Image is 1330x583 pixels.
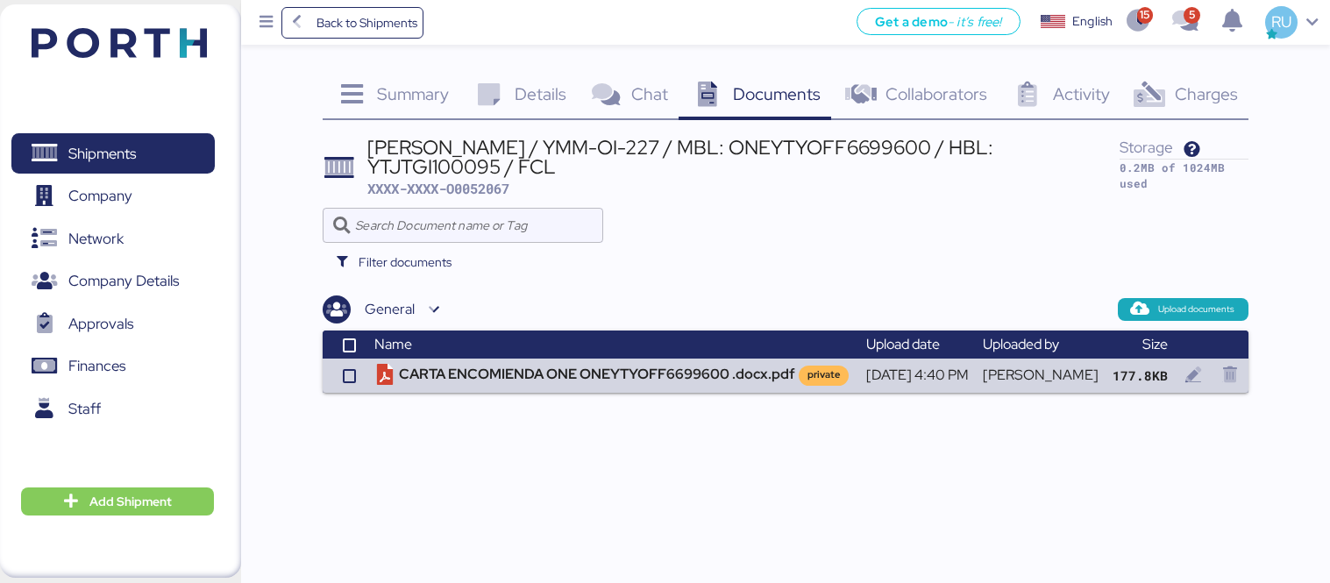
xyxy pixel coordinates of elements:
[68,268,179,294] span: Company Details
[1175,82,1238,105] span: Charges
[281,7,424,39] a: Back to Shipments
[11,303,215,344] a: Approvals
[367,138,1120,177] div: [PERSON_NAME] / YMM-OI-227 / MBL: ONEYTYOFF6699600 / HBL: YTJTGI100095 / FCL
[377,82,449,105] span: Summary
[252,8,281,38] button: Menu
[21,487,214,515] button: Add Shipment
[68,311,133,337] span: Approvals
[11,133,215,174] a: Shipments
[11,388,215,429] a: Staff
[68,353,125,379] span: Finances
[374,335,412,353] span: Name
[1271,11,1291,33] span: RU
[1053,82,1110,105] span: Activity
[316,12,417,33] span: Back to Shipments
[359,252,452,273] span: Filter documents
[1118,298,1248,321] button: Upload documents
[68,141,136,167] span: Shipments
[355,208,593,243] input: Search Document name or Tag
[1142,335,1168,353] span: Size
[68,226,124,252] span: Network
[11,261,215,302] a: Company Details
[68,183,132,209] span: Company
[11,218,215,259] a: Network
[885,82,987,105] span: Collaborators
[11,346,215,387] a: Finances
[976,359,1106,392] td: [PERSON_NAME]
[1120,160,1248,193] div: 0.2MB of 1024MB used
[11,176,215,217] a: Company
[323,246,466,278] button: Filter documents
[367,359,859,392] td: CARTA ENCOMIENDA ONE ONEYTYOFF6699600 .docx.pdf
[983,335,1059,353] span: Uploaded by
[807,367,840,382] div: private
[1158,302,1234,317] span: Upload documents
[859,359,976,392] td: [DATE] 4:40 PM
[89,491,172,512] span: Add Shipment
[631,82,668,105] span: Chat
[68,396,101,422] span: Staff
[1120,137,1173,157] span: Storage
[866,335,940,353] span: Upload date
[1072,12,1113,31] div: English
[1106,359,1175,392] td: 177.8KB
[365,299,415,320] div: General
[515,82,566,105] span: Details
[733,82,821,105] span: Documents
[367,180,509,197] span: XXXX-XXXX-O0052067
